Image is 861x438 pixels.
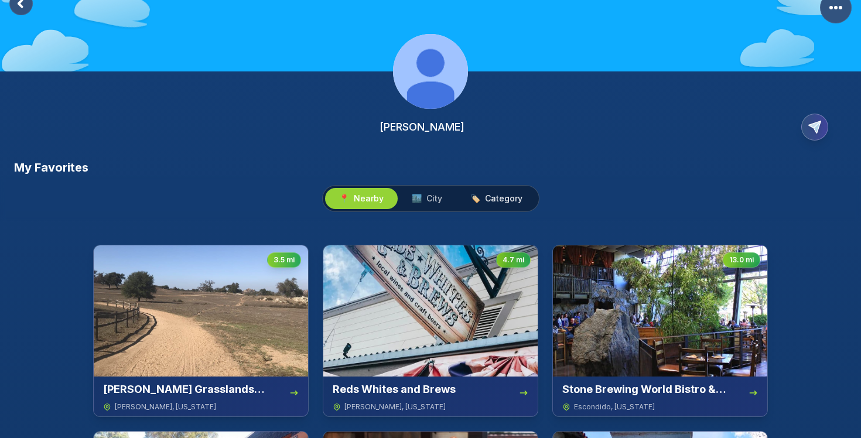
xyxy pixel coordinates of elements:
[333,381,456,398] h3: Reds Whites and Brews
[354,193,384,204] span: Nearby
[485,193,522,204] span: Category
[574,402,655,412] span: Escondido , [US_STATE]
[412,193,422,204] span: 🏙️
[323,245,538,377] img: Reds Whites and Brews
[456,188,537,209] button: 🏷️Category
[562,381,749,398] h3: Stone Brewing World Bistro & Gardens
[797,109,847,145] button: Copy Profile Link
[344,402,446,412] span: [PERSON_NAME] , [US_STATE]
[325,188,398,209] button: 📍Nearby
[393,34,468,109] img: Profile Image
[470,193,480,204] span: 🏷️
[94,245,308,377] img: Ramona Grasslands County Preserve
[729,255,754,265] span: 13.0 mi
[503,255,524,265] span: 4.7 mi
[398,188,456,209] button: 🏙️City
[103,381,289,398] h3: [PERSON_NAME] Grasslands County Preserve
[274,255,295,265] span: 3.5 mi
[553,245,767,377] img: Stone Brewing World Bistro & Gardens
[14,159,88,176] h3: My Favorites
[426,193,442,204] span: City
[380,119,464,135] h2: [PERSON_NAME]
[339,193,349,204] span: 📍
[115,402,216,412] span: [PERSON_NAME] , [US_STATE]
